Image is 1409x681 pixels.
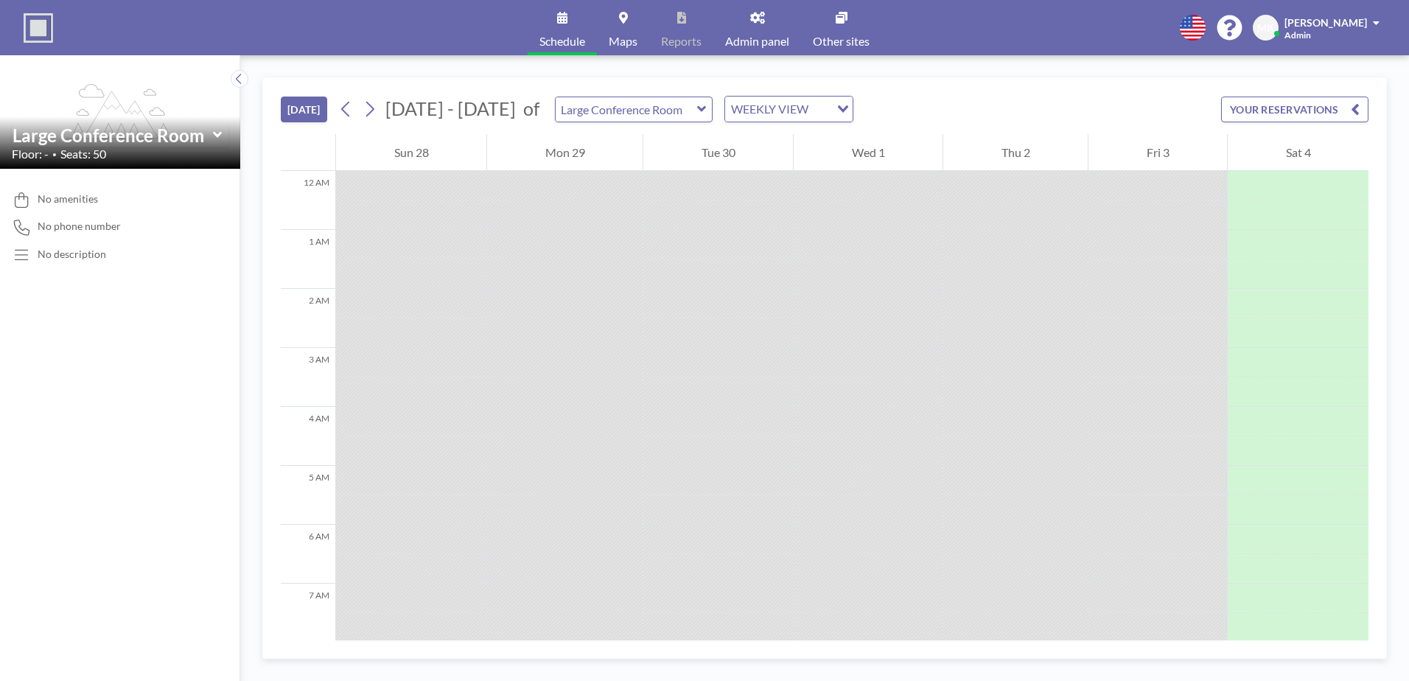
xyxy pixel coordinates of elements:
[385,97,516,119] span: [DATE] - [DATE]
[728,99,811,119] span: WEEKLY VIEW
[661,35,702,47] span: Reports
[281,584,335,643] div: 7 AM
[1228,134,1368,171] div: Sat 4
[281,348,335,407] div: 3 AM
[13,125,213,146] input: Large Conference Room
[1284,29,1311,41] span: Admin
[813,35,870,47] span: Other sites
[281,171,335,230] div: 12 AM
[12,147,49,161] span: Floor: -
[281,289,335,348] div: 2 AM
[24,13,53,43] img: organization-logo
[281,466,335,525] div: 5 AM
[52,150,57,159] span: •
[281,525,335,584] div: 6 AM
[60,147,106,161] span: Seats: 50
[539,35,585,47] span: Schedule
[794,134,943,171] div: Wed 1
[609,35,637,47] span: Maps
[281,97,327,122] button: [DATE]
[1221,97,1368,122] button: YOUR RESERVATIONS
[643,134,793,171] div: Tue 30
[556,97,697,122] input: Large Conference Room
[281,407,335,466] div: 4 AM
[725,35,789,47] span: Admin panel
[1257,21,1274,35] span: MK
[1284,16,1367,29] span: [PERSON_NAME]
[1088,134,1227,171] div: Fri 3
[813,99,828,119] input: Search for option
[725,97,853,122] div: Search for option
[336,134,486,171] div: Sun 28
[38,248,106,261] div: No description
[943,134,1088,171] div: Thu 2
[38,192,98,206] span: No amenities
[487,134,643,171] div: Mon 29
[38,220,121,233] span: No phone number
[523,97,539,120] span: of
[281,230,335,289] div: 1 AM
